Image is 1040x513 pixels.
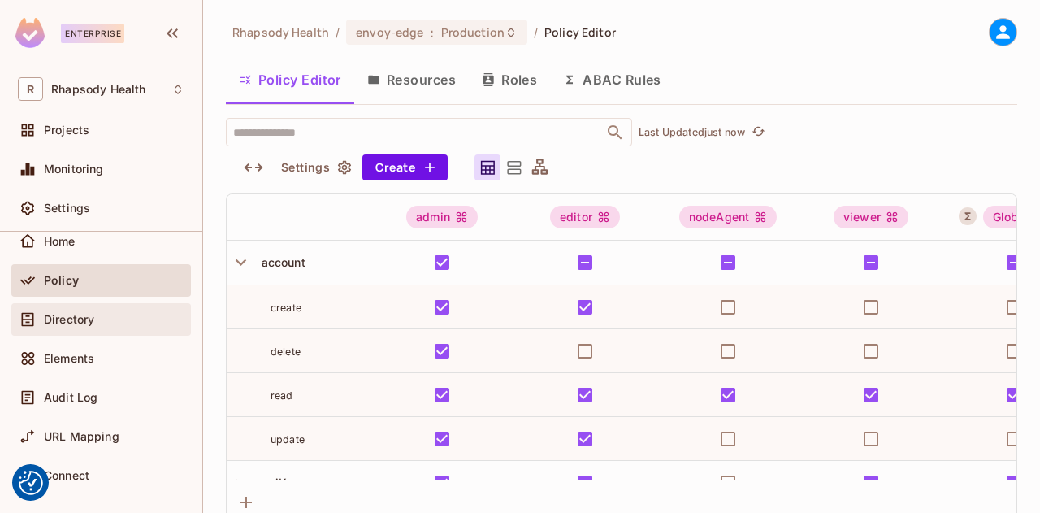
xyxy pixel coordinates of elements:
[534,24,538,40] li: /
[51,83,145,96] span: Workspace: Rhapsody Health
[441,24,505,40] span: Production
[44,469,89,482] span: Connect
[745,123,768,142] span: Click to refresh data
[550,206,620,228] div: editor
[271,433,305,446] span: update
[752,124,765,141] span: refresh
[255,476,300,489] span: apiKey
[44,313,94,326] span: Directory
[834,206,908,228] div: viewer
[44,235,76,248] span: Home
[19,471,43,495] button: Consent Preferences
[44,274,79,287] span: Policy
[61,24,124,43] div: Enterprise
[550,59,674,100] button: ABAC Rules
[15,18,45,48] img: SReyMgAAAABJRU5ErkJggg==
[44,352,94,365] span: Elements
[469,59,550,100] button: Roles
[44,163,104,176] span: Monitoring
[429,26,435,39] span: :
[748,123,768,142] button: refresh
[336,24,340,40] li: /
[959,207,977,225] button: A User Set is a dynamically conditioned role, grouping users based on real-time criteria.
[362,154,448,180] button: Create
[44,124,89,137] span: Projects
[406,206,478,228] div: admin
[44,391,97,404] span: Audit Log
[356,24,423,40] span: envoy-edge
[271,389,293,402] span: read
[232,24,329,40] span: the active workspace
[18,77,43,101] span: R
[604,121,626,144] button: Open
[255,255,305,269] span: account
[544,24,616,40] span: Policy Editor
[271,302,301,314] span: create
[44,430,119,443] span: URL Mapping
[226,59,354,100] button: Policy Editor
[19,471,43,495] img: Revisit consent button
[354,59,469,100] button: Resources
[271,346,301,358] span: delete
[275,154,356,180] button: Settings
[44,202,90,215] span: Settings
[679,206,777,228] div: nodeAgent
[639,126,745,139] p: Last Updated just now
